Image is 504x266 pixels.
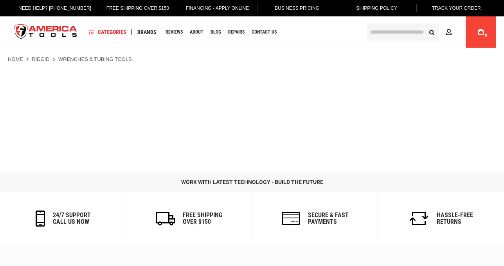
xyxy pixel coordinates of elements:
span: 0 [485,33,487,37]
button: Search [424,25,439,39]
img: America Tools [8,18,84,47]
a: Contact Us [248,27,280,37]
a: Home [8,56,23,63]
span: Repairs [228,30,245,34]
a: Categories [85,27,130,37]
span: Reviews [166,30,183,34]
h6: Hassle-Free Returns [437,212,473,225]
h6: Free Shipping Over $150 [183,212,222,225]
h6: secure & fast payments [308,212,349,225]
span: Categories [89,29,126,35]
a: Ridgid [32,56,50,63]
span: Blog [211,30,221,34]
a: 0 [473,16,488,48]
span: Contact Us [252,30,277,34]
a: Reviews [162,27,186,37]
a: Brands [134,27,160,37]
a: About [186,27,207,37]
a: Repairs [225,27,248,37]
a: Blog [207,27,225,37]
h6: 24/7 support call us now [53,212,91,225]
strong: Wrenches & Tubing Tools [58,56,132,62]
span: Shipping Policy [356,5,397,11]
span: Brands [137,29,157,35]
span: About [190,30,203,34]
a: store logo [8,18,84,47]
